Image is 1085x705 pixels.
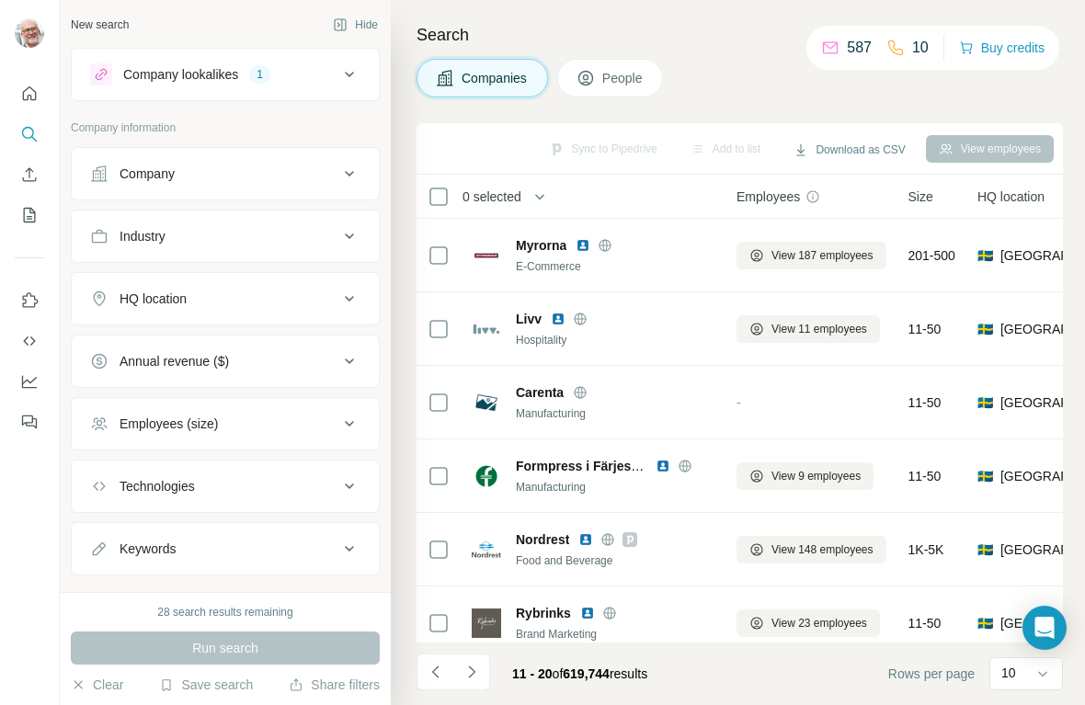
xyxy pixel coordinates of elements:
[771,615,867,631] span: View 23 employees
[771,468,861,484] span: View 9 employees
[516,626,714,642] div: Brand Marketing
[15,324,44,358] button: Use Surfe API
[737,462,874,490] button: View 9 employees
[120,290,187,308] div: HQ location
[516,604,571,622] span: Rybrinks
[977,540,993,559] span: 🇸🇪
[320,11,391,39] button: Hide
[417,22,1063,48] h4: Search
[771,541,874,558] span: View 148 employees
[1001,664,1016,682] p: 10
[15,405,44,438] button: Feedback
[123,65,238,84] div: Company lookalikes
[847,37,872,59] p: 587
[977,320,993,338] span: 🇸🇪
[908,393,942,412] span: 11-50
[959,35,1045,61] button: Buy credits
[453,654,490,690] button: Navigate to next page
[771,247,874,264] span: View 187 employees
[472,461,501,491] img: Logo of Formpress i Färjestaden AB
[512,666,553,681] span: 11 - 20
[159,676,253,694] button: Save search
[120,352,229,370] div: Annual revenue ($)
[656,459,670,473] img: LinkedIn logo
[120,477,195,495] div: Technologies
[563,666,610,681] span: 619,744
[908,320,942,338] span: 11-50
[417,654,453,690] button: Navigate to previous page
[15,199,44,232] button: My lists
[462,69,529,87] span: Companies
[737,242,886,269] button: View 187 employees
[472,388,501,417] img: Logo of Carenta
[249,66,270,83] div: 1
[516,459,687,473] span: Formpress i Färjestaden AB
[472,608,501,638] img: Logo of Rybrinks
[516,310,542,328] span: Livv
[15,18,44,48] img: Avatar
[72,52,379,97] button: Company lookalikes1
[912,37,929,59] p: 10
[15,284,44,317] button: Use Surfe on LinkedIn
[516,383,564,402] span: Carenta
[908,188,933,206] span: Size
[289,676,380,694] button: Share filters
[516,530,569,549] span: Nordrest
[737,315,880,343] button: View 11 employees
[15,118,44,151] button: Search
[120,415,218,433] div: Employees (size)
[72,402,379,446] button: Employees (size)
[977,393,993,412] span: 🇸🇪
[472,241,501,270] img: Logo of Myrorna
[737,536,886,563] button: View 148 employees
[516,479,714,495] div: Manufacturing
[578,532,593,547] img: LinkedIn logo
[551,312,565,326] img: LinkedIn logo
[72,277,379,321] button: HQ location
[472,314,501,344] img: Logo of Livv
[71,676,123,694] button: Clear
[516,405,714,422] div: Manufacturing
[15,77,44,110] button: Quick start
[908,614,942,632] span: 11-50
[580,606,595,620] img: LinkedIn logo
[1022,606,1067,650] div: Open Intercom Messenger
[72,152,379,196] button: Company
[516,258,714,275] div: E-Commerce
[908,540,944,559] span: 1K-5K
[977,246,993,265] span: 🇸🇪
[120,227,166,245] div: Industry
[908,467,942,485] span: 11-50
[516,236,566,255] span: Myrorna
[72,464,379,508] button: Technologies
[977,467,993,485] span: 🇸🇪
[737,188,800,206] span: Employees
[737,395,741,410] span: -
[71,17,129,33] div: New search
[472,535,501,564] img: Logo of Nordrest
[908,246,955,265] span: 201-500
[72,339,379,383] button: Annual revenue ($)
[888,665,975,683] span: Rows per page
[120,165,175,183] div: Company
[781,136,918,164] button: Download as CSV
[553,666,564,681] span: of
[72,527,379,571] button: Keywords
[157,604,292,620] div: 28 search results remaining
[977,614,993,632] span: 🇸🇪
[771,321,867,337] span: View 11 employees
[737,609,880,637] button: View 23 employees
[71,119,380,136] p: Company information
[512,666,647,681] span: results
[15,158,44,191] button: Enrich CSV
[516,552,714,569] div: Food and Beverage
[977,188,1045,206] span: HQ location
[72,214,379,258] button: Industry
[463,188,521,206] span: 0 selected
[120,540,176,558] div: Keywords
[576,238,590,253] img: LinkedIn logo
[15,365,44,398] button: Dashboard
[602,69,645,87] span: People
[516,332,714,348] div: Hospitality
